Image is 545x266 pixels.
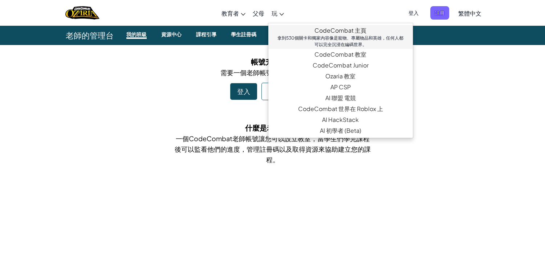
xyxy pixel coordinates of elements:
a: 建立老師帳號 [261,83,315,100]
button: 註冊 [430,6,449,20]
span: 繁體中文 [458,9,481,17]
p: 需要一個老師帳號來取得這些內容。 [66,67,480,78]
a: CodeCombat 教室 [268,49,413,60]
h5: 什麼是老師帳號? [175,122,371,133]
a: Ozaria by CodeCombat logo [65,5,99,20]
h5: 帳號升級請求 [66,56,480,67]
a: CodeCombat Junior我們主要的 K-5 課程具有學習級別的進程，專為小學生設計，以較慢的速度教基本的編碼概念。 [268,60,413,71]
a: 課程引導 [189,25,224,45]
small: 學生註冊碼 [228,30,259,39]
a: 我的班級 [119,25,154,45]
span: 教育者 [221,9,239,17]
a: 教育者 [218,3,249,23]
img: Home [65,5,99,20]
a: 繁體中文 [455,3,485,23]
a: Ozaria 教室一個迷人的敘事編程冒險，建立了計算機科學的基礎知識。 [268,71,413,82]
span: 玩 [272,9,277,17]
a: AI 聯盟 電競一個史詩級的競技編程電競平台，在遊戲環境中鼓勵創意編程練習。 [268,93,413,103]
p: 一個CodeCombat老師帳號讓您可以設立教室，當學生們學完課程後可以監看他們的進度，管理註冊碼以及取得資源來協助建立您的課程。 [175,133,371,165]
a: 玩 [268,3,288,23]
a: AI 初學者 (Beta)在一個簡單直觀的平台上，介紹為K-5學生設計的多模態生成式AI。 [268,125,413,136]
a: 父母 [249,3,268,23]
a: AP CSP由 College Board 認可，我們的 AP CSP 課程提供基於遊戲和即插即用工具，幫助學生準備 AP 考試。 [268,82,413,93]
small: 資源中心 [158,30,184,39]
small: 我的班級 [126,30,147,39]
span: 老師的管理台 [60,25,119,45]
button: 登入 [404,6,423,20]
a: 學生註冊碼 [224,25,264,45]
a: PD [264,25,285,45]
a: AI HackStack第一款專為 AI 初學者設計的生成 AI 伴侶工具，專注於學生隱私和安全。 [268,114,413,125]
div: 登入 [230,83,257,100]
a: CodeCombat 世界在 Roblox 上這款MMORPG教Lua編程，並提供一個創造精彩遊戲和體驗的現實平台。 [268,103,413,114]
div: 拿到530個關卡和獨家內容像是寵物、專屬物品和英雄，任何人都可以完全沉浸在編碼世界。 [276,35,406,48]
a: CodeCombat 主頁拿到530個關卡和獨家內容像是寵物、專屬物品和英雄，任何人都可以完全沉浸在編碼世界。 [268,25,413,49]
small: 課程引導 [193,30,219,39]
a: 資源中心 [154,25,189,45]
